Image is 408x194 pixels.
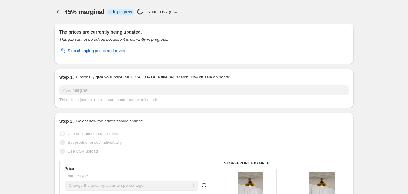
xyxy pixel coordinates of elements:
[56,46,129,56] button: Stop changing prices and revert
[76,118,143,124] p: Select how the prices should change
[65,166,74,171] h3: Price
[59,29,348,35] h2: The prices are currently being updated.
[148,10,180,14] p: 2840/3322 (85%)
[65,174,88,178] span: Change type
[65,8,105,15] span: 45% marginal
[113,9,132,14] span: In progress
[59,74,74,80] h2: Step 1.
[59,97,157,102] span: This title is just for internal use, customers won't see it
[224,161,348,166] h6: STOREFRONT EXAMPLE
[54,8,63,16] button: Price change jobs
[59,85,348,95] input: 30% off holiday sale
[59,118,74,124] h2: Step 2.
[68,48,126,54] span: Stop changing prices and revert
[59,37,168,42] i: This job cannot be edited because it is currently in progress.
[68,140,122,145] span: Set product prices individually
[201,182,207,188] div: help
[68,131,118,136] span: Use bulk price change rules
[76,74,231,80] p: Optionally give your price [MEDICAL_DATA] a title (eg "March 30% off sale on boots")
[68,149,98,154] span: Use CSV upload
